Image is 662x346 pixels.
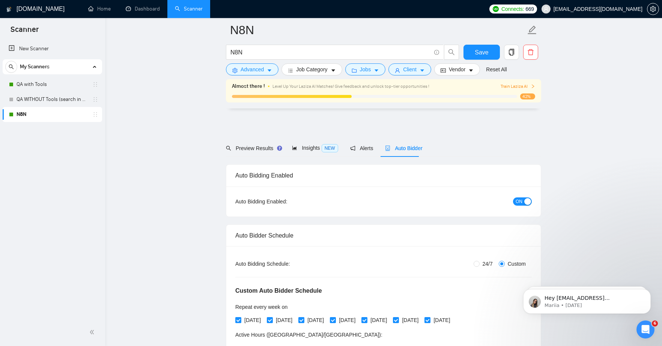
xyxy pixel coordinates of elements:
button: barsJob Categorycaret-down [281,63,342,75]
span: Connects: [501,5,524,13]
span: search [444,49,459,56]
span: Preview Results [226,145,280,151]
span: Jobs [360,65,371,74]
span: search [226,146,231,151]
span: area-chart [292,145,297,150]
span: caret-down [267,68,272,73]
iframe: Intercom notifications message [512,273,662,326]
li: My Scanners [3,59,102,122]
span: Active Hours ( [GEOGRAPHIC_DATA]/[GEOGRAPHIC_DATA] ): [235,332,382,338]
span: [DATE] [430,316,453,324]
button: search [444,45,459,60]
button: folderJobscaret-down [345,63,386,75]
p: Message from Mariia, sent 2w ago [33,29,129,36]
span: caret-down [420,68,425,73]
div: Auto Bidding Enabled [235,165,532,186]
iframe: Intercom live chat [636,320,654,338]
span: 24/7 [480,260,496,268]
button: copy [504,45,519,60]
span: Auto Bidder [385,145,422,151]
a: QA WITHOUT Tools (search in Titles) [17,92,88,107]
span: Hey [EMAIL_ADDRESS][DOMAIN_NAME], Looks like your Upwork agency Pristine Pro Tech Pvt. Ltd. ran o... [33,22,129,125]
a: N8N [17,107,88,122]
span: caret-down [468,68,474,73]
span: Level Up Your Laziza AI Matches! Give feedback and unlock top-tier opportunities ! [272,84,429,89]
li: New Scanner [3,41,102,56]
span: [DATE] [273,316,295,324]
span: user [543,6,549,12]
div: Auto Bidding Enabled: [235,197,334,206]
a: setting [647,6,659,12]
span: holder [92,96,98,102]
button: search [5,61,17,73]
span: Advanced [241,65,264,74]
button: idcardVendorcaret-down [434,63,480,75]
a: searchScanner [175,6,203,12]
span: holder [92,111,98,117]
input: Scanner name... [230,21,526,39]
span: holder [92,81,98,87]
span: delete [524,49,538,56]
span: Almost there ! [232,82,265,90]
a: homeHome [88,6,111,12]
span: double-left [89,328,97,336]
span: notification [350,146,355,151]
span: Client [403,65,417,74]
span: setting [232,68,238,73]
span: idcard [441,68,446,73]
span: Save [475,48,488,57]
span: copy [504,49,519,56]
span: NEW [322,144,338,152]
span: user [395,68,400,73]
span: 42% [520,93,535,99]
span: Repeat every week on [235,304,287,310]
div: Auto Bidder Schedule [235,225,532,246]
button: delete [523,45,538,60]
span: info-circle [434,50,439,55]
span: bars [288,68,293,73]
img: logo [6,3,12,15]
span: [DATE] [304,316,327,324]
span: right [531,84,535,89]
span: Custom [505,260,529,268]
a: dashboardDashboard [126,6,160,12]
span: ON [516,197,522,206]
a: Reset All [486,65,507,74]
button: Train Laziza AI [501,83,535,90]
span: search [6,64,17,69]
a: New Scanner [9,41,96,56]
span: My Scanners [20,59,50,74]
button: setting [647,3,659,15]
span: [DATE] [336,316,358,324]
span: [DATE] [367,316,390,324]
button: Save [463,45,500,60]
span: Alerts [350,145,373,151]
span: caret-down [331,68,336,73]
span: edit [527,25,537,35]
div: Auto Bidding Schedule: [235,260,334,268]
img: upwork-logo.png [493,6,499,12]
input: Search Freelance Jobs... [230,48,431,57]
span: [DATE] [399,316,421,324]
span: Insights [292,145,338,151]
span: Scanner [5,24,45,40]
div: Tooltip anchor [276,145,283,152]
span: setting [647,6,659,12]
span: folder [352,68,357,73]
span: 669 [525,5,534,13]
button: settingAdvancedcaret-down [226,63,278,75]
span: Job Category [296,65,327,74]
span: 6 [652,320,658,326]
h5: Custom Auto Bidder Schedule [235,286,322,295]
button: userClientcaret-down [388,63,431,75]
a: QA with Tools [17,77,88,92]
span: Vendor [449,65,465,74]
span: [DATE] [241,316,264,324]
span: caret-down [374,68,379,73]
span: robot [385,146,390,151]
